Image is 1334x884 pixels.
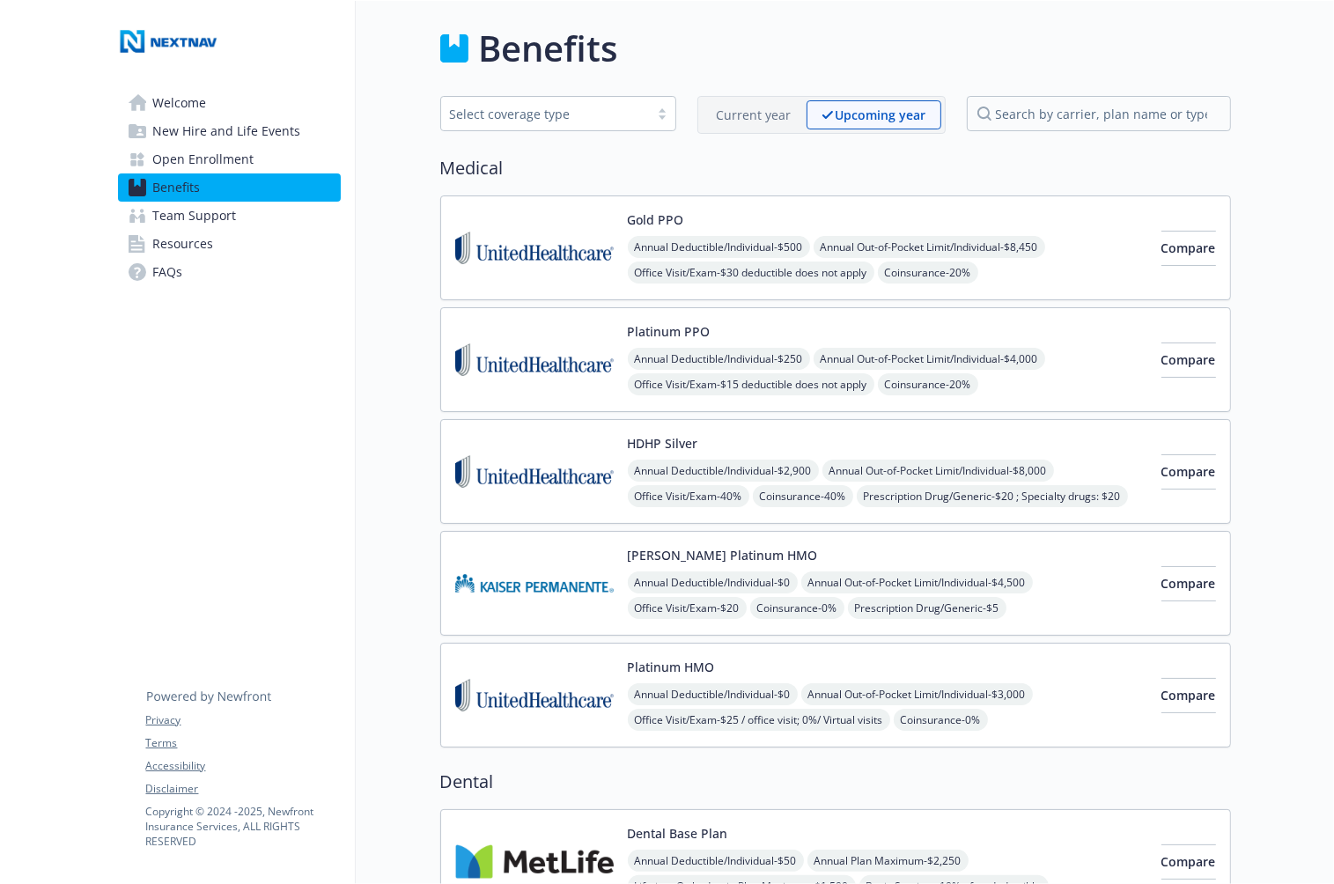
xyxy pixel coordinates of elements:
span: Annual Deductible/Individual - $0 [628,571,798,593]
span: Office Visit/Exam - 40% [628,485,749,507]
span: Prescription Drug/Generic - $20 ; Specialty drugs: $20 [857,485,1128,507]
a: Open Enrollment [118,145,341,173]
button: Compare [1161,343,1216,378]
span: Compare [1161,575,1216,592]
button: HDHP Silver [628,434,698,453]
img: Kaiser Permanente Insurance Company carrier logo [455,546,614,621]
button: Platinum PPO [628,322,711,341]
span: Compare [1161,463,1216,480]
span: Coinsurance - 20% [878,373,978,395]
button: Compare [1161,454,1216,490]
span: Welcome [153,89,207,117]
span: Coinsurance - 20% [878,262,978,284]
button: Dental Base Plan [628,824,728,843]
a: Team Support [118,202,341,230]
a: Benefits [118,173,341,202]
a: Terms [146,735,340,751]
span: FAQs [153,258,183,286]
span: Annual Plan Maximum - $2,250 [807,850,969,872]
span: Annual Out-of-Pocket Limit/Individual - $4,500 [801,571,1033,593]
button: [PERSON_NAME] Platinum HMO [628,546,818,564]
img: United Healthcare Insurance Company carrier logo [455,322,614,397]
span: Annual Deductible/Individual - $50 [628,850,804,872]
h2: Dental [440,769,1231,795]
span: Annual Deductible/Individual - $500 [628,236,810,258]
a: New Hire and Life Events [118,117,341,145]
span: Annual Out-of-Pocket Limit/Individual - $8,000 [822,460,1054,482]
p: Current year [717,106,792,124]
a: Disclaimer [146,781,340,797]
span: Annual Out-of-Pocket Limit/Individual - $4,000 [814,348,1045,370]
input: search by carrier, plan name or type [967,96,1231,131]
span: Office Visit/Exam - $15 deductible does not apply [628,373,874,395]
span: Open Enrollment [153,145,254,173]
span: Team Support [153,202,237,230]
span: Compare [1161,853,1216,870]
a: Privacy [146,712,340,728]
button: Compare [1161,231,1216,266]
h2: Medical [440,155,1231,181]
button: Gold PPO [628,210,684,229]
img: United Healthcare Insurance Company carrier logo [455,210,614,285]
span: Annual Out-of-Pocket Limit/Individual - $8,450 [814,236,1045,258]
img: United Healthcare Insurance Company carrier logo [455,434,614,509]
a: Welcome [118,89,341,117]
span: Annual Deductible/Individual - $2,900 [628,460,819,482]
button: Platinum HMO [628,658,715,676]
h1: Benefits [479,22,618,75]
span: Compare [1161,239,1216,256]
span: Coinsurance - 0% [750,597,844,619]
button: Compare [1161,566,1216,601]
span: Compare [1161,687,1216,704]
span: Prescription Drug/Generic - $5 [848,597,1006,619]
span: Office Visit/Exam - $20 [628,597,747,619]
span: Coinsurance - 0% [894,709,988,731]
a: FAQs [118,258,341,286]
button: Compare [1161,844,1216,880]
a: Accessibility [146,758,340,774]
span: Resources [153,230,214,258]
span: Benefits [153,173,201,202]
img: United Healthcare Insurance Company carrier logo [455,658,614,733]
span: Office Visit/Exam - $25 / office visit; 0%/ Virtual visits [628,709,890,731]
span: Annual Out-of-Pocket Limit/Individual - $3,000 [801,683,1033,705]
button: Compare [1161,678,1216,713]
p: Upcoming year [836,106,926,124]
span: Coinsurance - 40% [753,485,853,507]
p: Copyright © 2024 - 2025 , Newfront Insurance Services, ALL RIGHTS RESERVED [146,804,340,849]
span: Annual Deductible/Individual - $0 [628,683,798,705]
span: New Hire and Life Events [153,117,301,145]
span: Annual Deductible/Individual - $250 [628,348,810,370]
span: Office Visit/Exam - $30 deductible does not apply [628,262,874,284]
span: Compare [1161,351,1216,368]
a: Resources [118,230,341,258]
div: Select coverage type [450,105,640,123]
